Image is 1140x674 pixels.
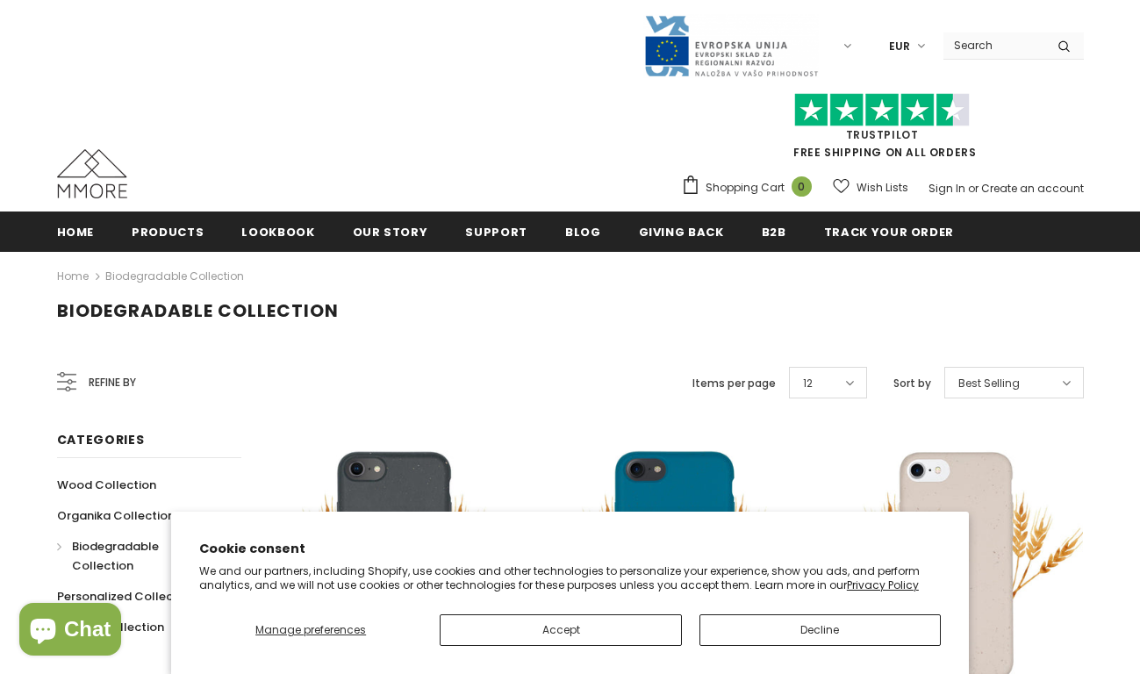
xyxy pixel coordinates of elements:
[643,38,819,53] a: Javni Razpis
[105,269,244,283] a: Biodegradable Collection
[72,538,159,574] span: Biodegradable Collection
[89,373,136,392] span: Refine by
[353,212,428,251] a: Our Story
[692,375,776,392] label: Items per page
[14,603,126,660] inbox-online-store-chat: Shopify online store chat
[958,375,1020,392] span: Best Selling
[681,101,1084,160] span: FREE SHIPPING ON ALL ORDERS
[968,181,979,196] span: or
[57,581,196,612] a: Personalized Collection
[57,431,145,448] span: Categories
[824,212,954,251] a: Track your order
[639,212,724,251] a: Giving back
[565,224,601,240] span: Blog
[132,224,204,240] span: Products
[792,176,812,197] span: 0
[699,614,941,646] button: Decline
[199,540,941,558] h2: Cookie consent
[762,224,786,240] span: B2B
[639,224,724,240] span: Giving back
[255,622,366,637] span: Manage preferences
[706,179,785,197] span: Shopping Cart
[465,224,527,240] span: support
[57,477,156,493] span: Wood Collection
[241,224,314,240] span: Lookbook
[943,32,1044,58] input: Search Site
[681,175,821,201] a: Shopping Cart 0
[846,127,919,142] a: Trustpilot
[889,38,910,55] span: EUR
[643,14,819,78] img: Javni Razpis
[57,500,175,531] a: Organika Collection
[794,93,970,127] img: Trust Pilot Stars
[440,614,681,646] button: Accept
[893,375,931,392] label: Sort by
[241,212,314,251] a: Lookbook
[199,564,941,592] p: We and our partners, including Shopify, use cookies and other technologies to personalize your ex...
[132,212,204,251] a: Products
[981,181,1084,196] a: Create an account
[565,212,601,251] a: Blog
[57,149,127,198] img: MMORE Cases
[199,614,423,646] button: Manage preferences
[928,181,965,196] a: Sign In
[762,212,786,251] a: B2B
[57,298,339,323] span: Biodegradable Collection
[57,531,222,581] a: Biodegradable Collection
[857,179,908,197] span: Wish Lists
[57,588,196,605] span: Personalized Collection
[57,212,95,251] a: Home
[833,172,908,203] a: Wish Lists
[847,577,919,592] a: Privacy Policy
[824,224,954,240] span: Track your order
[803,375,813,392] span: 12
[353,224,428,240] span: Our Story
[465,212,527,251] a: support
[57,507,175,524] span: Organika Collection
[57,470,156,500] a: Wood Collection
[57,266,89,287] a: Home
[57,224,95,240] span: Home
